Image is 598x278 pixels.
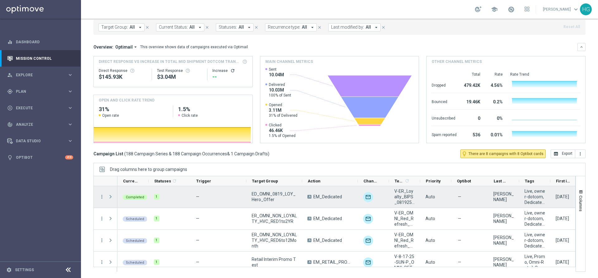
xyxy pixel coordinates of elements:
i: equalizer [7,39,13,45]
span: Auto [425,260,435,265]
i: keyboard_arrow_right [67,138,73,144]
span: Auto [425,216,435,221]
span: Templates [395,179,404,183]
span: — [196,194,199,199]
multiple-options-button: Export to CSV [551,151,586,156]
i: gps_fixed [7,89,13,94]
span: 3.11M [269,107,297,113]
div: Explore [7,72,67,78]
div: Rate [488,72,503,77]
div: 19 Aug 2025, Tuesday [556,194,569,200]
i: arrow_drop_down [133,44,138,50]
div: Execute [7,105,67,111]
span: 10.04M [269,72,284,78]
img: Optimail [363,236,373,246]
span: — [196,216,199,221]
span: ER_OMNI_NON_LOYALTY_HVC_RED1to2YR [252,213,297,224]
span: Optimail [115,44,133,50]
i: refresh [172,178,177,183]
button: close [145,24,150,31]
span: EM_Dedicated [313,238,342,243]
span: There are 8 campaigns with 8 Optibot cards [468,151,543,157]
i: close [145,25,149,30]
div: Press SPACE to select this row. [94,186,117,208]
button: Target Group: All arrow_drop_down [98,23,145,31]
div: 1 [154,259,159,265]
span: V-ER_Loyalty_BIPS_081925_HeroOffer [394,188,415,205]
i: keyboard_arrow_down [579,45,584,49]
img: Optimail [363,214,373,224]
span: All [239,25,244,30]
span: — [458,216,461,221]
div: Mission Control [7,56,74,61]
i: more_vert [99,194,105,200]
span: Optibot [457,179,471,183]
span: Columns [578,196,583,211]
span: EM_Dedicated [313,216,342,221]
span: ) [268,151,269,157]
button: play_circle_outline Execute keyboard_arrow_right [7,106,74,111]
button: close [254,24,259,31]
i: keyboard_arrow_right [67,72,73,78]
span: Live, owner-dotcom, Dedicated, Omni-Dotcom, Personalization, Dotcom Dedicated, owner-omni-dedicated [524,188,545,205]
i: arrow_drop_down [246,25,252,30]
div: 0.01% [488,129,503,139]
div: 1 [154,216,159,221]
span: Analyze [16,123,67,126]
span: Delivered [269,82,291,87]
div: 19 Aug 2025, Tuesday [556,238,569,243]
colored-tag: Scheduled [123,216,147,222]
a: Settings [15,268,34,272]
div: HG [580,3,592,15]
div: Dropped [432,80,457,90]
span: Plan [16,90,67,93]
i: play_circle_outline [7,105,13,111]
button: keyboard_arrow_down [577,43,586,51]
span: All [130,25,135,30]
button: open_in_browser Export [551,149,575,158]
i: arrow_drop_down [310,25,315,30]
span: Last Modified By [494,179,509,183]
button: Optimail arrow_drop_down [113,44,140,50]
i: close [381,25,386,30]
span: Opened [269,102,297,107]
div: Press SPACE to select this row. [94,230,117,252]
span: Statuses [154,179,171,183]
button: Statuses: All arrow_drop_down [216,23,254,31]
span: Action [308,179,320,183]
i: arrow_drop_down [197,25,203,30]
span: Auto [425,194,435,199]
button: more_vert [575,149,586,158]
span: Retail Interim Promo Test [252,257,297,268]
div: Test Response [157,68,202,73]
div: Optimail [363,192,373,202]
a: Mission Control [16,50,73,67]
span: Tags [525,179,534,183]
span: First in Range [556,179,571,183]
div: 19 Aug 2025, Tuesday [556,259,569,265]
h4: Main channel metrics [265,59,313,64]
span: 31% of Delivered [269,113,297,118]
i: close [205,25,209,30]
button: refresh [230,68,235,73]
span: Sent [269,67,284,72]
div: Data Studio keyboard_arrow_right [7,139,74,144]
span: 46.46K [269,128,296,133]
div: 479.42K [464,80,480,90]
div: John Bruzzese [493,213,514,224]
span: EM_RETAIL_PROMO [313,259,353,265]
span: Last modified by: [331,25,364,30]
div: 536 [464,129,480,139]
i: close [254,25,259,30]
button: track_changes Analyze keyboard_arrow_right [7,122,74,127]
span: All [366,25,371,30]
span: Recurrence type: [268,25,300,30]
span: Calculate column [171,177,177,184]
button: lightbulb_outline There are 8 campaigns with 8 Optibot cards [460,149,546,158]
button: person_search Explore keyboard_arrow_right [7,73,74,78]
span: Channel [363,179,378,183]
div: 0 [464,113,480,123]
span: Scheduled [126,261,144,265]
